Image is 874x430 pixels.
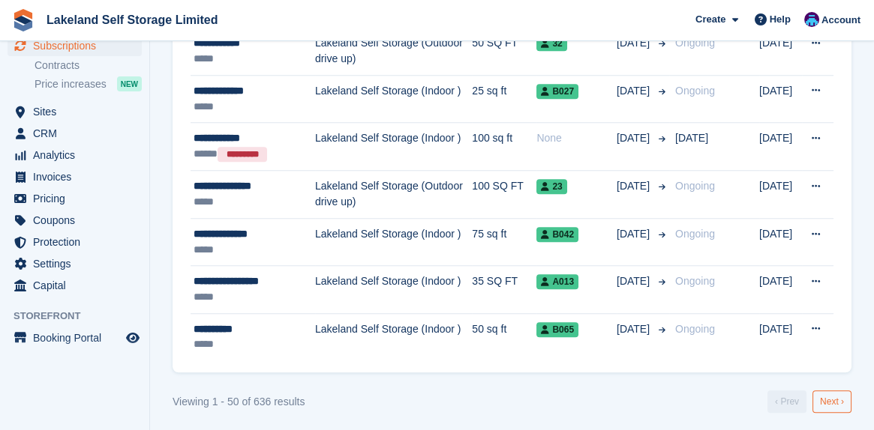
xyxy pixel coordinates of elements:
a: Contracts [35,58,142,73]
span: Settings [33,253,123,274]
a: menu [8,210,142,231]
td: [DATE] [759,313,802,360]
a: Next [812,390,851,413]
span: Pricing [33,188,123,209]
td: 75 sq ft [472,219,536,266]
td: 100 sq ft [472,123,536,171]
span: Create [695,12,725,27]
td: [DATE] [759,219,802,266]
nav: Pages [764,390,854,413]
a: menu [8,166,142,187]
span: B042 [536,227,578,242]
img: David Dickson [804,12,819,27]
td: [DATE] [759,266,802,313]
td: [DATE] [759,28,802,76]
span: B027 [536,84,578,99]
span: [DATE] [617,35,653,51]
td: Lakeland Self Storage (Indoor ) [315,313,472,360]
td: 50 sq ft [472,313,536,360]
a: Price increases NEW [35,76,142,92]
span: [DATE] [617,273,653,289]
td: Lakeland Self Storage (Indoor ) [315,75,472,122]
span: Ongoing [675,228,715,240]
td: 50 SQ FT [472,28,536,76]
span: Ongoing [675,37,715,49]
span: Ongoing [675,85,715,97]
a: Lakeland Self Storage Limited [41,7,224,32]
span: 32 [536,36,566,51]
a: menu [8,188,142,209]
a: Preview store [124,329,142,347]
td: 25 sq ft [472,75,536,122]
a: menu [8,275,142,296]
td: Lakeland Self Storage (Indoor ) [315,219,472,266]
td: [DATE] [759,75,802,122]
a: menu [8,35,142,56]
span: Ongoing [675,275,715,287]
span: Storefront [14,309,149,324]
span: [DATE] [675,132,708,144]
span: Sites [33,101,123,122]
span: A013 [536,274,578,289]
td: Lakeland Self Storage (Outdoor drive up) [315,28,472,76]
div: NEW [117,76,142,91]
span: B065 [536,322,578,337]
a: menu [8,253,142,274]
span: Coupons [33,210,123,231]
span: Ongoing [675,180,715,192]
span: [DATE] [617,178,653,194]
span: Account [821,13,860,28]
a: menu [8,145,142,166]
div: Viewing 1 - 50 of 636 results [173,394,305,410]
span: [DATE] [617,83,653,99]
span: [DATE] [617,321,653,337]
td: [DATE] [759,123,802,171]
span: Subscriptions [33,35,123,56]
span: Capital [33,275,123,296]
span: [DATE] [617,226,653,242]
span: Booking Portal [33,327,123,348]
span: Analytics [33,145,123,166]
img: stora-icon-8386f47178a22dfd0bd8f6a31ec36ba5ce8667c1dd55bd0f319d3a0aa187defe.svg [12,9,35,31]
td: [DATE] [759,171,802,219]
td: Lakeland Self Storage (Indoor ) [315,123,472,171]
td: Lakeland Self Storage (Outdoor drive up) [315,171,472,219]
span: Price increases [35,77,107,91]
a: menu [8,231,142,252]
span: 23 [536,179,566,194]
span: [DATE] [617,130,653,146]
td: 100 SQ FT [472,171,536,219]
span: CRM [33,123,123,144]
td: 35 SQ FT [472,266,536,313]
span: Help [770,12,791,27]
a: Previous [767,390,806,413]
a: menu [8,327,142,348]
span: Ongoing [675,323,715,335]
td: Lakeland Self Storage (Indoor ) [315,266,472,313]
div: None [536,130,617,146]
span: Invoices [33,166,123,187]
span: Protection [33,231,123,252]
a: menu [8,123,142,144]
a: menu [8,101,142,122]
